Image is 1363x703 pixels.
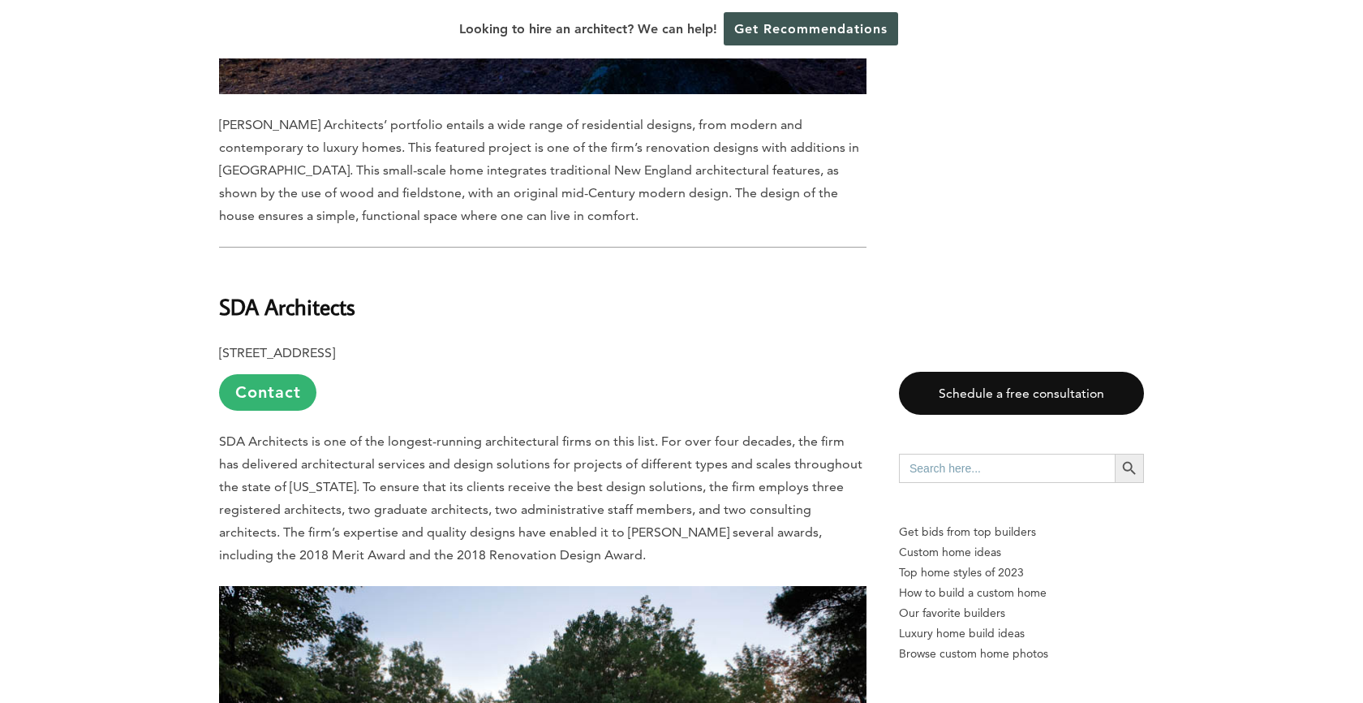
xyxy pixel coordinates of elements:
[219,117,859,223] span: [PERSON_NAME] Architects’ portfolio entails a wide range of residential designs, from modern and ...
[1120,459,1138,477] svg: Search
[899,522,1144,542] p: Get bids from top builders
[219,374,316,411] a: Contact
[899,563,1144,583] a: Top home styles of 2023
[219,292,355,321] b: SDA Architects
[219,433,862,563] span: SDA Architects is one of the longest-running architectural firms on this list. For over four deca...
[899,583,1144,603] a: How to build a custom home
[724,12,898,45] a: Get Recommendations
[899,603,1144,623] a: Our favorite builders
[899,542,1144,563] a: Custom home ideas
[219,345,335,360] b: [STREET_ADDRESS]
[899,644,1144,664] a: Browse custom home photos
[899,372,1144,415] a: Schedule a free consultation
[899,623,1144,644] a: Luxury home build ideas
[899,454,1115,483] input: Search here...
[1051,586,1344,684] iframe: Drift Widget Chat Controller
